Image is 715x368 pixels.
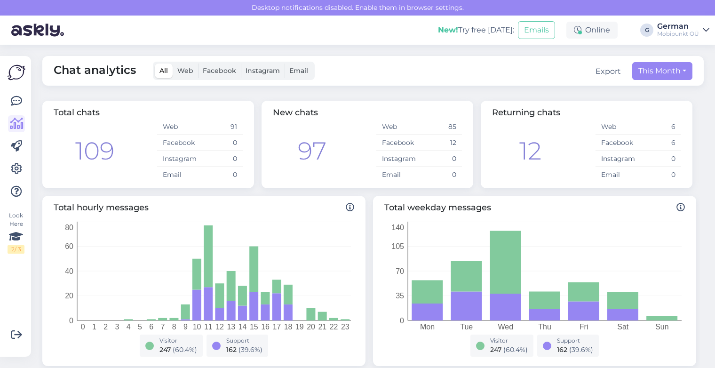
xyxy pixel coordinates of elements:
[566,22,618,39] div: Online
[157,151,200,167] td: Instagram
[307,323,315,331] tspan: 20
[193,323,201,331] tspan: 10
[149,323,153,331] tspan: 6
[200,167,243,183] td: 0
[396,267,404,275] tspan: 70
[272,323,281,331] tspan: 17
[261,323,270,331] tspan: 16
[8,64,25,81] img: Askly Logo
[200,151,243,167] td: 0
[492,107,560,118] span: Returning chats
[318,323,326,331] tspan: 21
[632,62,692,80] button: This Month
[376,135,419,151] td: Facebook
[638,135,681,151] td: 6
[204,323,213,331] tspan: 11
[157,167,200,183] td: Email
[177,66,193,75] span: Web
[498,323,514,331] tspan: Wed
[438,24,514,36] div: Try free [DATE]:
[238,345,262,354] span: ( 39.6 %)
[376,167,419,183] td: Email
[103,323,108,331] tspan: 2
[657,23,709,38] a: GermanMobipunkt OÜ
[273,107,318,118] span: New chats
[518,21,555,39] button: Emails
[157,119,200,135] td: Web
[69,317,73,325] tspan: 0
[54,201,354,214] span: Total hourly messages
[438,25,458,34] b: New!
[569,345,593,354] span: ( 39.6 %)
[655,323,668,331] tspan: Sun
[295,323,304,331] tspan: 19
[596,66,621,77] button: Export
[376,151,419,167] td: Instagram
[419,135,462,151] td: 12
[580,323,588,331] tspan: Fri
[183,323,188,331] tspan: 9
[200,135,243,151] td: 0
[54,107,100,118] span: Total chats
[159,336,197,345] div: Visitor
[157,135,200,151] td: Facebook
[8,245,24,254] div: 2 / 3
[65,292,73,300] tspan: 20
[54,62,136,80] span: Chat analytics
[538,323,551,331] tspan: Thu
[138,323,142,331] tspan: 5
[160,323,165,331] tspan: 7
[557,345,567,354] span: 162
[298,133,326,169] div: 97
[92,323,96,331] tspan: 1
[490,336,528,345] div: Visitor
[215,323,224,331] tspan: 12
[159,345,171,354] span: 247
[159,66,168,75] span: All
[226,336,262,345] div: Support
[657,30,699,38] div: Mobipunkt OÜ
[341,323,350,331] tspan: 23
[519,133,541,169] div: 12
[419,167,462,183] td: 0
[250,323,258,331] tspan: 15
[503,345,528,354] span: ( 60.4 %)
[396,292,404,300] tspan: 35
[238,323,247,331] tspan: 14
[65,242,73,250] tspan: 60
[289,66,308,75] span: Email
[391,224,404,232] tspan: 140
[75,133,114,169] div: 109
[115,323,119,331] tspan: 3
[200,119,243,135] td: 91
[391,242,404,250] tspan: 105
[420,323,435,331] tspan: Mon
[127,323,131,331] tspan: 4
[65,224,73,232] tspan: 80
[596,151,638,167] td: Instagram
[460,323,473,331] tspan: Tue
[640,24,653,37] div: G
[400,317,404,325] tspan: 0
[596,135,638,151] td: Facebook
[419,119,462,135] td: 85
[617,323,629,331] tspan: Sat
[657,23,699,30] div: German
[226,345,237,354] span: 162
[419,151,462,167] td: 0
[330,323,338,331] tspan: 22
[203,66,236,75] span: Facebook
[173,345,197,354] span: ( 60.4 %)
[8,211,24,254] div: Look Here
[384,201,685,214] span: Total weekday messages
[596,167,638,183] td: Email
[490,345,501,354] span: 247
[596,119,638,135] td: Web
[227,323,235,331] tspan: 13
[638,151,681,167] td: 0
[557,336,593,345] div: Support
[65,267,73,275] tspan: 40
[376,119,419,135] td: Web
[638,167,681,183] td: 0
